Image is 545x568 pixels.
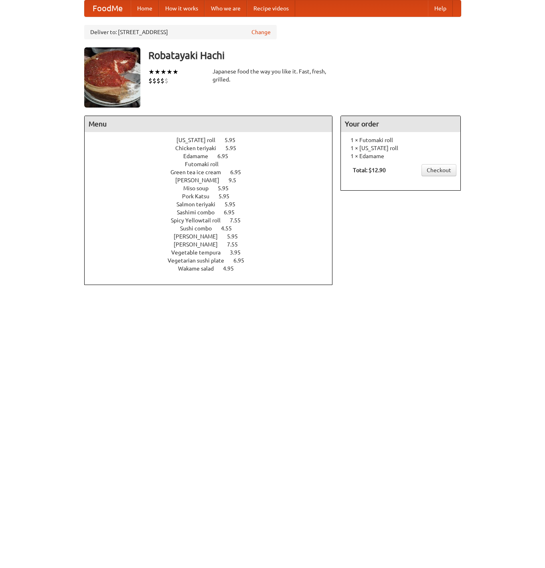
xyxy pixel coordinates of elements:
[160,67,166,76] li: ★
[148,47,461,63] h3: Robatayaki Hachi
[148,76,152,85] li: $
[230,169,249,175] span: 6.95
[177,209,249,216] a: Sashimi combo 6.95
[84,47,140,108] img: angular.jpg
[205,0,247,16] a: Who we are
[171,249,255,256] a: Vegetable tempura 3.95
[227,241,246,248] span: 7.55
[174,233,253,240] a: [PERSON_NAME] 5.95
[341,116,460,132] h4: Your order
[171,249,229,256] span: Vegetable tempura
[177,209,223,216] span: Sashimi combo
[175,177,227,183] span: [PERSON_NAME]
[171,217,229,224] span: Spicy Yellowtail roll
[84,25,277,39] div: Deliver to: [STREET_ADDRESS]
[176,201,223,208] span: Salmon teriyaki
[166,67,172,76] li: ★
[175,145,224,151] span: Chicken teriyaki
[131,0,159,16] a: Home
[175,145,251,151] a: Chicken teriyaki 5.95
[176,137,250,143] a: [US_STATE] roll 5.95
[152,76,156,85] li: $
[168,257,232,264] span: Vegetarian sushi plate
[247,0,295,16] a: Recipe videos
[251,28,271,36] a: Change
[180,225,220,232] span: Sushi combo
[221,225,240,232] span: 4.55
[229,177,244,183] span: 9.5
[183,153,216,159] span: Edamame
[175,177,251,183] a: [PERSON_NAME] 9.5
[345,152,456,160] li: 1 × Edamame
[183,185,217,191] span: Miso soup
[218,185,237,191] span: 5.95
[178,265,222,272] span: Wakame salad
[174,241,253,248] a: [PERSON_NAME] 7.55
[183,185,243,191] a: Miso soup 5.95
[154,67,160,76] li: ★
[159,0,205,16] a: How it works
[225,145,244,151] span: 5.95
[217,153,236,159] span: 6.95
[230,249,249,256] span: 3.95
[185,161,241,167] a: Futomaki roll
[213,67,333,83] div: Japanese food the way you like it. Fast, fresh, grilled.
[183,153,243,159] a: Edamame 6.95
[85,0,131,16] a: FoodMe
[164,76,168,85] li: $
[225,201,243,208] span: 5.95
[174,233,226,240] span: [PERSON_NAME]
[171,217,255,224] a: Spicy Yellowtail roll 7.55
[182,193,217,200] span: Pork Katsu
[170,169,229,175] span: Green tea ice cream
[345,144,456,152] li: 1 × [US_STATE] roll
[224,209,243,216] span: 6.95
[421,164,456,176] a: Checkout
[345,136,456,144] li: 1 × Futomaki roll
[182,193,244,200] a: Pork Katsu 5.95
[353,167,386,173] b: Total: $12.90
[174,241,226,248] span: [PERSON_NAME]
[156,76,160,85] li: $
[148,67,154,76] li: ★
[233,257,252,264] span: 6.95
[176,201,250,208] a: Salmon teriyaki 5.95
[225,137,243,143] span: 5.95
[170,169,256,175] a: Green tea ice cream 6.95
[176,137,223,143] span: [US_STATE] roll
[230,217,249,224] span: 7.55
[428,0,453,16] a: Help
[219,193,237,200] span: 5.95
[85,116,332,132] h4: Menu
[227,233,246,240] span: 5.95
[168,257,259,264] a: Vegetarian sushi plate 6.95
[180,225,247,232] a: Sushi combo 4.55
[185,161,227,167] span: Futomaki roll
[160,76,164,85] li: $
[172,67,178,76] li: ★
[178,265,249,272] a: Wakame salad 4.95
[223,265,242,272] span: 4.95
